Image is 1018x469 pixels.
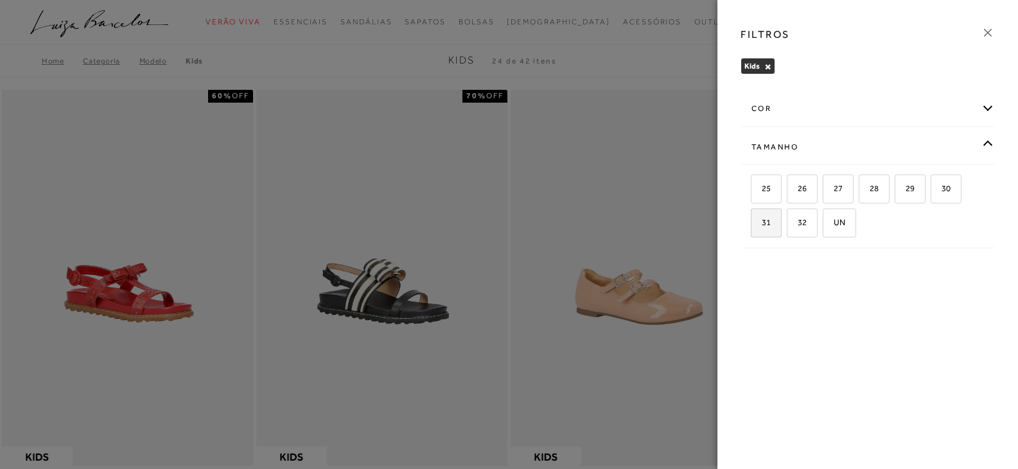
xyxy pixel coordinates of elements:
[764,62,771,71] button: Kids Close
[821,218,834,231] input: UN
[821,184,834,197] input: 27
[860,183,879,193] span: 28
[893,184,906,197] input: 29
[785,218,798,231] input: 32
[752,183,771,193] span: 25
[749,218,762,231] input: 31
[749,184,762,197] input: 25
[788,217,807,227] span: 32
[824,217,845,227] span: UN
[741,92,994,126] div: cor
[929,184,942,197] input: 30
[744,62,760,71] span: Kids
[752,217,771,227] span: 31
[896,183,915,193] span: 29
[788,183,807,193] span: 26
[932,183,951,193] span: 30
[741,27,790,42] h3: FILTROS
[824,183,843,193] span: 27
[785,184,798,197] input: 26
[857,184,870,197] input: 28
[741,130,994,164] div: Tamanho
